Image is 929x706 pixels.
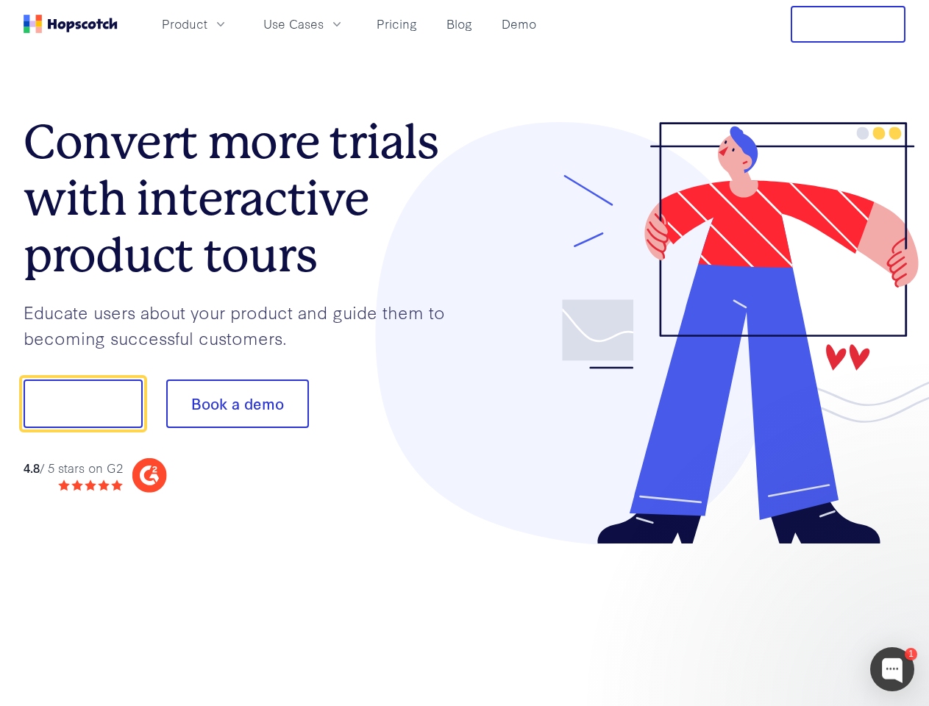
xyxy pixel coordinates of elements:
button: Free Trial [791,6,905,43]
button: Use Cases [255,12,353,36]
button: Book a demo [166,379,309,428]
a: Blog [441,12,478,36]
div: / 5 stars on G2 [24,459,123,477]
button: Product [153,12,237,36]
a: Demo [496,12,542,36]
a: Home [24,15,118,33]
span: Use Cases [263,15,324,33]
button: Show me! [24,379,143,428]
strong: 4.8 [24,459,40,476]
a: Pricing [371,12,423,36]
h1: Convert more trials with interactive product tours [24,114,465,283]
span: Product [162,15,207,33]
div: 1 [905,648,917,660]
p: Educate users about your product and guide them to becoming successful customers. [24,299,465,350]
